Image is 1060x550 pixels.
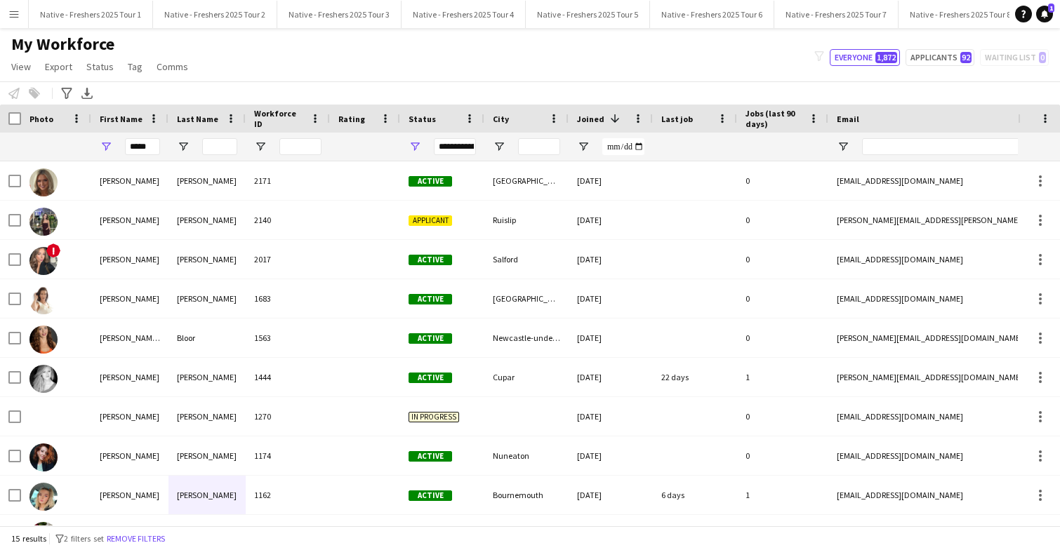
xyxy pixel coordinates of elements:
[653,476,737,514] div: 6 days
[177,140,190,153] button: Open Filter Menu
[737,436,828,475] div: 0
[168,358,246,396] div: [PERSON_NAME]
[409,294,452,304] span: Active
[409,333,452,344] span: Active
[409,114,436,124] span: Status
[409,140,421,153] button: Open Filter Menu
[100,114,143,124] span: First Name
[246,240,330,279] div: 2017
[899,1,1023,28] button: Native - Freshers 2025 Tour 8
[577,114,604,124] span: Joined
[569,358,653,396] div: [DATE]
[29,326,58,354] img: Emily Jane Bloor
[122,58,148,76] a: Tag
[91,318,168,357] div: [PERSON_NAME] [PERSON_NAME]
[29,483,58,511] img: Emily Tanner
[737,318,828,357] div: 0
[11,60,31,73] span: View
[960,52,972,63] span: 92
[125,138,160,155] input: First Name Filter Input
[277,1,402,28] button: Native - Freshers 2025 Tour 3
[1036,6,1053,22] a: 1
[168,436,246,475] div: [PERSON_NAME]
[246,476,330,514] div: 1162
[39,58,78,76] a: Export
[484,318,569,357] div: Newcastle-under-lyme
[484,201,569,239] div: Ruislip
[737,240,828,279] div: 0
[58,85,75,102] app-action-btn: Advanced filters
[409,255,452,265] span: Active
[91,279,168,318] div: [PERSON_NAME]
[484,161,569,200] div: [GEOGRAPHIC_DATA]
[79,85,95,102] app-action-btn: Export XLSX
[484,240,569,279] div: Salford
[569,318,653,357] div: [DATE]
[104,531,168,546] button: Remove filters
[91,240,168,279] div: [PERSON_NAME]
[338,114,365,124] span: Rating
[661,114,693,124] span: Last job
[91,436,168,475] div: [PERSON_NAME]
[569,476,653,514] div: [DATE]
[830,49,900,66] button: Everyone1,872
[875,52,897,63] span: 1,872
[484,476,569,514] div: Bournemouth
[737,279,828,318] div: 0
[650,1,774,28] button: Native - Freshers 2025 Tour 6
[29,365,58,393] img: Emily Buchanan
[168,201,246,239] div: [PERSON_NAME]
[569,201,653,239] div: [DATE]
[64,533,104,544] span: 2 filters set
[81,58,119,76] a: Status
[737,358,828,396] div: 1
[569,240,653,279] div: [DATE]
[569,436,653,475] div: [DATE]
[246,358,330,396] div: 1444
[653,358,737,396] div: 22 days
[11,34,114,55] span: My Workforce
[737,397,828,436] div: 0
[569,161,653,200] div: [DATE]
[29,522,58,550] img: Emily Clarke
[246,397,330,436] div: 1270
[518,138,560,155] input: City Filter Input
[91,397,168,436] div: [PERSON_NAME]
[151,58,194,76] a: Comms
[128,60,143,73] span: Tag
[6,58,37,76] a: View
[906,49,974,66] button: Applicants92
[168,318,246,357] div: Bloor
[774,1,899,28] button: Native - Freshers 2025 Tour 7
[168,476,246,514] div: [PERSON_NAME]
[409,451,452,462] span: Active
[91,476,168,514] div: [PERSON_NAME]
[153,1,277,28] button: Native - Freshers 2025 Tour 2
[493,114,509,124] span: City
[45,60,72,73] span: Export
[254,108,305,129] span: Workforce ID
[202,138,237,155] input: Last Name Filter Input
[100,140,112,153] button: Open Filter Menu
[737,161,828,200] div: 0
[484,279,569,318] div: [GEOGRAPHIC_DATA]
[157,60,188,73] span: Comms
[569,397,653,436] div: [DATE]
[29,286,58,314] img: Emily McCabe
[737,476,828,514] div: 1
[402,1,526,28] button: Native - Freshers 2025 Tour 4
[254,140,267,153] button: Open Filter Menu
[177,114,218,124] span: Last Name
[279,138,322,155] input: Workforce ID Filter Input
[168,240,246,279] div: [PERSON_NAME]
[46,243,60,257] span: !
[409,490,452,501] span: Active
[409,215,452,226] span: Applicant
[246,318,330,357] div: 1563
[577,140,590,153] button: Open Filter Menu
[168,397,246,436] div: [PERSON_NAME]
[91,358,168,396] div: [PERSON_NAME]
[29,168,58,196] img: Emily-Kate Owen
[246,161,330,200] div: 2171
[493,140,505,153] button: Open Filter Menu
